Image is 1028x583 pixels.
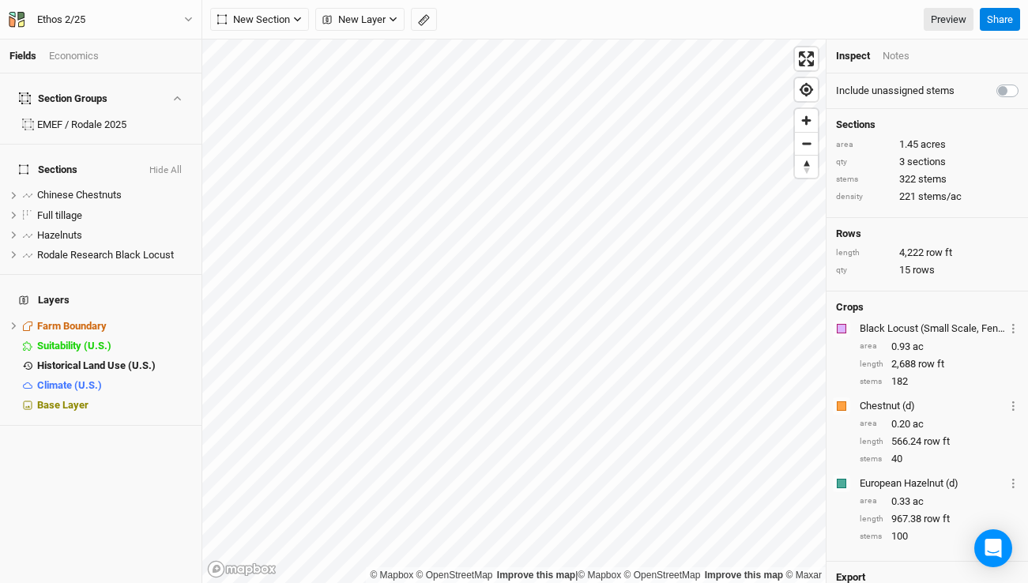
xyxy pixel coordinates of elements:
[37,359,192,372] div: Historical Land Use (U.S.)
[907,155,946,169] span: sections
[37,12,85,28] div: Ethos 2/25
[370,570,413,581] a: Mapbox
[926,246,952,260] span: row ft
[860,453,883,465] div: stems
[1008,319,1019,337] button: Crop Usage
[210,8,309,32] button: New Section
[795,47,818,70] button: Enter fullscreen
[836,247,891,259] div: length
[9,50,36,62] a: Fields
[202,39,826,583] canvas: Map
[918,357,944,371] span: row ft
[921,137,946,152] span: acres
[795,155,818,178] button: Reset bearing to north
[860,436,883,448] div: length
[860,340,1019,354] div: 0.93
[37,399,192,412] div: Base Layer
[860,495,883,507] div: area
[37,249,174,261] span: Rodale Research Black Locust
[37,249,192,261] div: Rodale Research Black Locust
[795,133,818,155] span: Zoom out
[913,263,935,277] span: rows
[795,109,818,132] button: Zoom in
[37,320,107,332] span: Farm Boundary
[836,137,1019,152] div: 1.45
[37,209,192,222] div: Full tillage
[170,93,183,103] button: Show section groups
[860,476,1005,491] div: European Hazelnut (d)
[37,209,82,221] span: Full tillage
[37,118,192,131] div: EMEF / Rodale 2025
[37,189,192,201] div: Chinese Chestnuts
[836,172,1019,186] div: 322
[37,229,192,242] div: Hazelnuts
[836,139,891,151] div: area
[1008,474,1019,492] button: Crop Usage
[19,92,107,105] div: Section Groups
[860,322,1005,336] div: Black Locust (Small Scale, Fenceposts Only)
[149,165,183,176] button: Hide All
[497,570,575,581] a: Improve this map
[836,155,1019,169] div: 3
[37,399,88,411] span: Base Layer
[918,172,947,186] span: stems
[37,320,192,333] div: Farm Boundary
[37,229,82,241] span: Hazelnuts
[1008,397,1019,415] button: Crop Usage
[980,8,1020,32] button: Share
[49,49,99,63] div: Economics
[370,567,822,583] div: |
[860,418,883,430] div: area
[860,417,1019,431] div: 0.20
[207,560,277,578] a: Mapbox logo
[836,228,1019,240] h4: Rows
[913,340,924,354] span: ac
[795,156,818,178] span: Reset bearing to north
[411,8,437,32] button: Shortcut: M
[860,340,883,352] div: area
[860,376,883,388] div: stems
[795,78,818,101] button: Find my location
[836,191,891,203] div: density
[836,263,1019,277] div: 15
[795,132,818,155] button: Zoom out
[860,434,1019,449] div: 566.24
[315,8,405,32] button: New Layer
[836,156,891,168] div: qty
[37,359,156,371] span: Historical Land Use (U.S.)
[836,49,870,63] div: Inspect
[37,189,122,201] span: Chinese Chestnuts
[836,118,1019,131] h4: Sections
[860,512,1019,526] div: 967.38
[860,495,1019,509] div: 0.33
[836,265,891,276] div: qty
[860,529,1019,544] div: 100
[913,495,924,509] span: ac
[217,12,290,28] span: New Section
[37,379,102,391] span: Climate (U.S.)
[924,512,950,526] span: row ft
[924,8,973,32] a: Preview
[836,301,864,314] h4: Crops
[37,379,192,392] div: Climate (U.S.)
[860,513,883,525] div: length
[836,246,1019,260] div: 4,222
[924,434,950,449] span: row ft
[918,190,962,204] span: stems/ac
[37,340,111,352] span: Suitability (U.S.)
[785,570,822,581] a: Maxar
[624,570,701,581] a: OpenStreetMap
[322,12,386,28] span: New Layer
[836,190,1019,204] div: 221
[9,284,192,316] h4: Layers
[836,84,955,98] label: Include unassigned stems
[836,174,891,186] div: stems
[974,529,1012,567] div: Open Intercom Messenger
[860,399,1005,413] div: Chestnut (d)
[860,452,1019,466] div: 40
[578,570,621,581] a: Mapbox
